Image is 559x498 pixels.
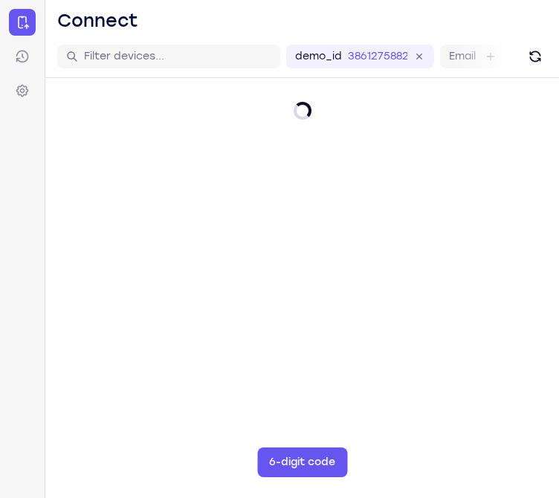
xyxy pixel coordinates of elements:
a: Sessions [9,43,36,70]
button: Refresh [523,45,547,68]
button: 6-digit code [257,447,347,477]
a: Settings [9,77,36,104]
input: Filter devices... [84,49,271,64]
a: Connect [9,9,36,36]
label: demo_id [295,49,342,64]
h1: Connect [57,9,138,33]
label: Email [449,49,476,64]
